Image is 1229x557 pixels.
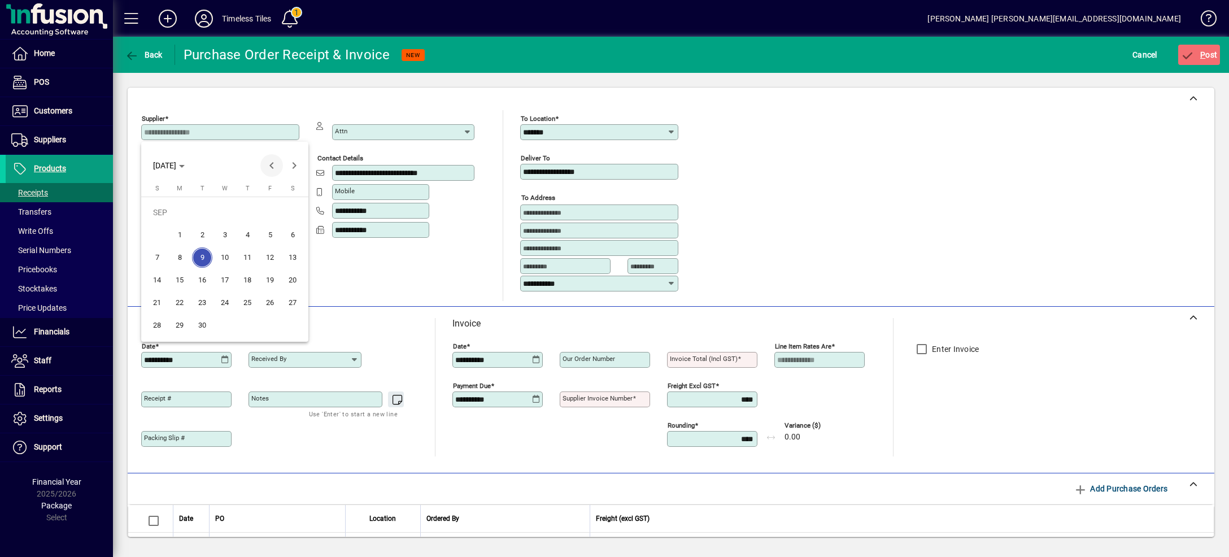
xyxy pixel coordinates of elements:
span: 5 [260,225,280,245]
button: Next month [283,154,306,177]
span: 29 [169,315,190,336]
span: 7 [147,247,167,268]
span: T [201,185,204,192]
button: Fri Sep 19 2025 [259,269,281,291]
span: 27 [282,293,303,313]
td: SEP [146,201,304,224]
button: Previous month [260,154,283,177]
span: 15 [169,270,190,290]
span: 13 [282,247,303,268]
span: 3 [215,225,235,245]
span: 30 [192,315,212,336]
span: 2 [192,225,212,245]
span: 23 [192,293,212,313]
button: Mon Sep 29 2025 [168,314,191,337]
span: 16 [192,270,212,290]
button: Thu Sep 18 2025 [236,269,259,291]
span: 4 [237,225,258,245]
button: Fri Sep 12 2025 [259,246,281,269]
button: Mon Sep 08 2025 [168,246,191,269]
button: Wed Sep 03 2025 [213,224,236,246]
button: Tue Sep 02 2025 [191,224,213,246]
span: F [268,185,272,192]
span: W [222,185,228,192]
button: Sat Sep 20 2025 [281,269,304,291]
button: Thu Sep 25 2025 [236,291,259,314]
button: Fri Sep 26 2025 [259,291,281,314]
button: Sat Sep 27 2025 [281,291,304,314]
span: 25 [237,293,258,313]
button: Tue Sep 30 2025 [191,314,213,337]
span: T [246,185,250,192]
button: Wed Sep 10 2025 [213,246,236,269]
button: Tue Sep 23 2025 [191,291,213,314]
span: M [177,185,182,192]
button: Thu Sep 11 2025 [236,246,259,269]
span: S [155,185,159,192]
span: 19 [260,270,280,290]
button: Mon Sep 01 2025 [168,224,191,246]
button: Sun Sep 14 2025 [146,269,168,291]
button: Sat Sep 06 2025 [281,224,304,246]
button: Mon Sep 15 2025 [168,269,191,291]
span: 20 [282,270,303,290]
span: 14 [147,270,167,290]
button: Choose month and year [149,155,189,176]
button: Sun Sep 21 2025 [146,291,168,314]
span: 21 [147,293,167,313]
span: 12 [260,247,280,268]
span: [DATE] [153,161,176,170]
span: 26 [260,293,280,313]
span: 6 [282,225,303,245]
span: 10 [215,247,235,268]
span: 24 [215,293,235,313]
button: Tue Sep 09 2025 [191,246,213,269]
button: Thu Sep 04 2025 [236,224,259,246]
span: 17 [215,270,235,290]
span: 28 [147,315,167,336]
button: Sun Sep 07 2025 [146,246,168,269]
span: 8 [169,247,190,268]
button: Sat Sep 13 2025 [281,246,304,269]
span: 1 [169,225,190,245]
button: Tue Sep 16 2025 [191,269,213,291]
button: Wed Sep 17 2025 [213,269,236,291]
button: Mon Sep 22 2025 [168,291,191,314]
span: 18 [237,270,258,290]
button: Wed Sep 24 2025 [213,291,236,314]
span: 22 [169,293,190,313]
button: Sun Sep 28 2025 [146,314,168,337]
button: Fri Sep 05 2025 [259,224,281,246]
span: 9 [192,247,212,268]
span: 11 [237,247,258,268]
span: S [291,185,295,192]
